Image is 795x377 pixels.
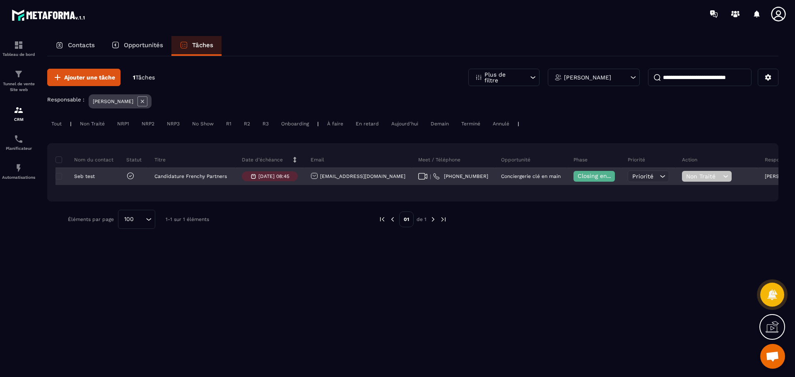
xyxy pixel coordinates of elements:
[14,105,24,115] img: formation
[632,173,653,180] span: Priorité
[2,52,35,57] p: Tableau de bord
[14,40,24,50] img: formation
[484,72,521,83] p: Plus de filtre
[258,119,273,129] div: R3
[489,119,513,129] div: Annulé
[222,119,236,129] div: R1
[564,74,611,80] p: [PERSON_NAME]
[323,119,347,129] div: À faire
[429,216,437,223] img: next
[14,163,24,173] img: automations
[501,156,530,163] p: Opportunité
[47,69,120,86] button: Ajouter une tâche
[2,99,35,128] a: formationformationCRM
[426,119,453,129] div: Demain
[58,156,113,163] p: Nom du contact
[76,119,109,129] div: Non Traité
[2,175,35,180] p: Automatisations
[68,41,95,49] p: Contacts
[137,215,144,224] input: Search for option
[501,173,561,179] p: Conciergerie clé en main
[417,216,426,223] p: de 1
[93,98,133,104] p: [PERSON_NAME]
[578,173,625,179] span: Closing en cours
[154,156,166,163] p: Titre
[573,156,588,163] p: Phase
[2,34,35,63] a: formationformationTableau de bord
[457,119,484,129] div: Terminé
[121,215,137,224] span: 100
[171,36,222,56] a: Tâches
[277,119,313,129] div: Onboarding
[68,216,114,222] p: Éléments par page
[686,173,721,180] span: Non Traité
[14,134,24,144] img: scheduler
[118,210,155,229] div: Search for option
[378,216,386,223] img: prev
[14,69,24,79] img: formation
[188,119,218,129] div: No Show
[154,173,227,179] p: Candidature Frenchy Partners
[389,216,396,223] img: prev
[124,41,163,49] p: Opportunités
[2,146,35,151] p: Planificateur
[137,119,159,129] div: NRP2
[311,156,324,163] p: Email
[387,119,422,129] div: Aujourd'hui
[47,96,84,103] p: Responsable :
[64,73,115,82] span: Ajouter une tâche
[440,216,447,223] img: next
[2,157,35,186] a: automationsautomationsAutomatisations
[242,156,283,163] p: Date d’échéance
[518,121,519,127] p: |
[47,36,103,56] a: Contacts
[430,173,431,180] span: |
[399,211,414,227] p: 01
[240,119,254,129] div: R2
[760,344,785,369] div: Ouvrir le chat
[433,173,488,180] a: [PHONE_NUMBER]
[2,81,35,93] p: Tunnel de vente Site web
[70,121,72,127] p: |
[126,156,142,163] p: Statut
[258,173,289,179] p: [DATE] 08:45
[133,74,155,82] p: 1
[163,119,184,129] div: NRP3
[628,156,645,163] p: Priorité
[47,119,66,129] div: Tout
[2,128,35,157] a: schedulerschedulerPlanificateur
[113,119,133,129] div: NRP1
[418,156,460,163] p: Meet / Téléphone
[166,216,209,222] p: 1-1 sur 1 éléments
[12,7,86,22] img: logo
[103,36,171,56] a: Opportunités
[74,173,95,179] p: Seb test
[2,63,35,99] a: formationformationTunnel de vente Site web
[682,156,697,163] p: Action
[192,41,213,49] p: Tâches
[317,121,319,127] p: |
[135,74,155,81] span: Tâches
[352,119,383,129] div: En retard
[2,117,35,122] p: CRM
